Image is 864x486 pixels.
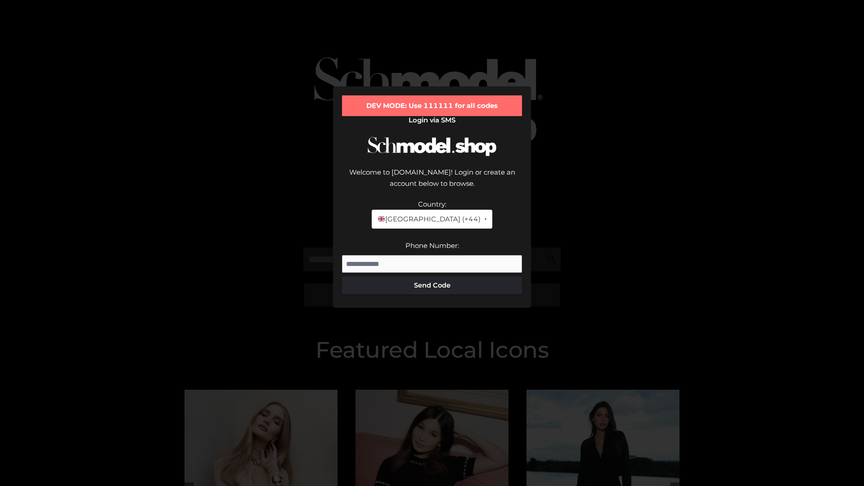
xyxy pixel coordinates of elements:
img: Schmodel Logo [364,129,499,164]
label: Phone Number: [405,241,459,250]
h2: Login via SMS [342,116,522,124]
img: 🇬🇧 [378,216,385,222]
button: Send Code [342,276,522,294]
span: [GEOGRAPHIC_DATA] (+44) [377,213,480,225]
div: Welcome to [DOMAIN_NAME]! Login or create an account below to browse. [342,166,522,198]
label: Country: [418,200,446,208]
div: DEV MODE: Use 111111 for all codes [342,95,522,116]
